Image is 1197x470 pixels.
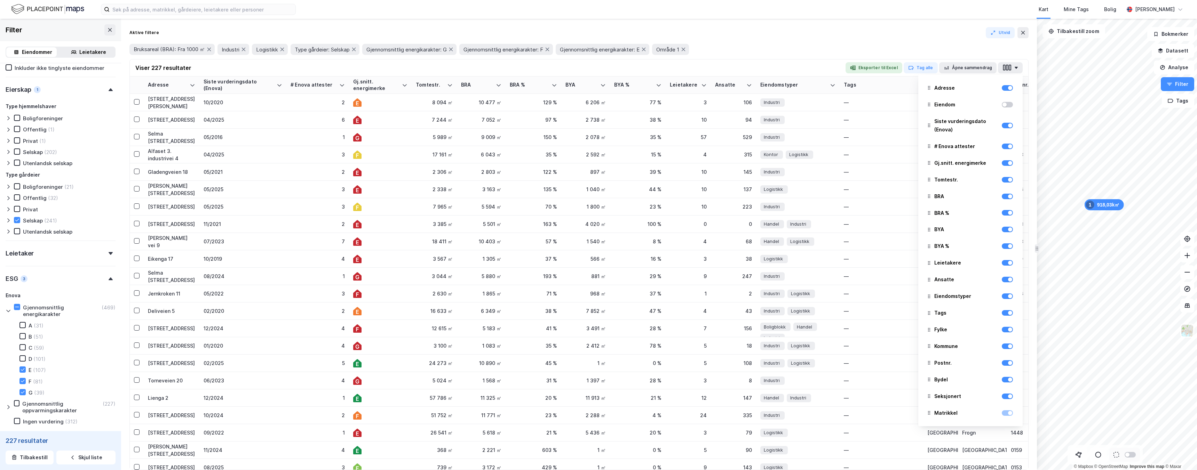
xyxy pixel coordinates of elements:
button: Tilbakestill zoom [1043,24,1105,38]
div: 1 [291,133,345,141]
div: 3 163 ㎡ [461,186,501,193]
div: ESG [6,275,18,283]
div: 71 % [510,290,557,297]
button: Tilbakestill [6,451,54,464]
div: Matrikkel [934,409,958,417]
div: 12/2024 [204,325,282,332]
button: Eksporter til Excel [846,62,902,73]
div: 135 % [510,186,557,193]
div: 68 [715,238,752,245]
div: 150 % [510,133,557,141]
div: 100 % [614,220,661,228]
div: 38 % [510,307,557,315]
div: 38 [715,255,752,262]
div: 106 [715,99,752,106]
div: 70 % [510,203,557,210]
div: BYA % [614,82,653,88]
div: Ansatte [715,82,744,88]
div: 1 [670,290,707,297]
iframe: Chat Widget [1162,437,1197,470]
div: 05/2025 [204,203,282,210]
div: Selma [STREET_ADDRESS] [148,269,195,284]
div: 5 880 ㎡ [461,273,501,280]
div: Siste vurderingsdato (Enova) [924,114,1017,137]
div: [STREET_ADDRESS] [148,325,195,332]
div: Map marker [1085,199,1124,210]
div: 0 [715,220,752,228]
span: Industri [764,273,780,280]
div: Deliveien 5 [148,307,195,315]
div: 02/2020 [204,307,282,315]
div: 2 [291,220,345,228]
div: 10/2020 [204,99,282,106]
div: Inkluder ikke tinglyste eiendommer [15,65,104,71]
div: Ansatte [924,272,1017,287]
div: Type hjemmelshaver [6,102,56,111]
div: Siste vurderingsdato (Enova) [934,117,1002,134]
div: Postnr. [1011,82,1043,88]
button: Bokmerker [1147,27,1194,41]
div: Offentlig [23,195,47,201]
span: Industri [764,133,780,141]
div: Kommune [934,342,958,350]
div: 07/2023 [204,238,282,245]
div: Fylke [924,322,1017,337]
div: 38 % [614,116,661,123]
div: Aktive filtere [129,30,159,35]
span: Industri [764,334,780,342]
span: Logistikk [789,151,808,158]
div: 3 [291,203,345,210]
span: Logistikk [764,255,783,262]
div: 23 % [614,203,661,210]
div: 3 [291,151,345,158]
div: BRA % [934,209,949,217]
div: 47 % [614,307,661,315]
div: BYA [924,222,1017,237]
div: Eikenga 17 [148,255,195,262]
div: 5 594 ㎡ [461,203,501,210]
div: 2 803 ㎡ [461,168,501,176]
div: 57 % [510,238,557,245]
div: Bolig [1104,5,1116,14]
div: 1 865 ㎡ [461,290,501,297]
span: Gjennomsnittlig energikarakter: E [560,46,640,53]
div: 2 078 ㎡ [565,133,606,141]
div: — [844,114,919,125]
div: Adresse [934,84,955,92]
div: — [844,253,919,265]
div: # Enova attester [934,142,975,151]
div: 10/2019 [204,255,282,262]
div: 97 % [510,116,557,123]
div: Gj.snitt. energimerke [353,79,399,91]
div: Selskap [23,217,43,224]
button: Datasett [1152,44,1194,58]
div: 4 [670,238,707,245]
div: Leietakere [670,82,698,88]
div: # Enova attester [924,139,1017,154]
div: Tags [934,309,946,317]
div: Privat [23,206,38,213]
div: Fylke [934,325,947,334]
span: Område 1 [656,46,679,53]
div: 129 % [510,99,557,106]
div: Matrikkel [924,405,1017,421]
div: 529 [715,133,752,141]
div: Leietakere [924,255,1017,270]
div: 04/2025 [204,151,282,158]
span: Kontor [764,151,778,158]
div: 223 [715,203,752,210]
div: 145 [715,168,752,176]
div: 0 [670,220,707,228]
div: Privat [23,138,38,144]
div: 18 411 ㎡ [416,238,453,245]
div: (469) [102,304,116,311]
div: 4 [670,307,707,315]
div: 4 [291,255,345,262]
div: — [844,306,919,317]
div: Gj.snitt. energimerke [934,159,986,167]
div: 3 [670,255,707,262]
div: Enova [6,291,21,300]
div: Boligforeninger [23,115,63,122]
a: Improve this map [1130,464,1164,469]
div: 10 [670,168,707,176]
